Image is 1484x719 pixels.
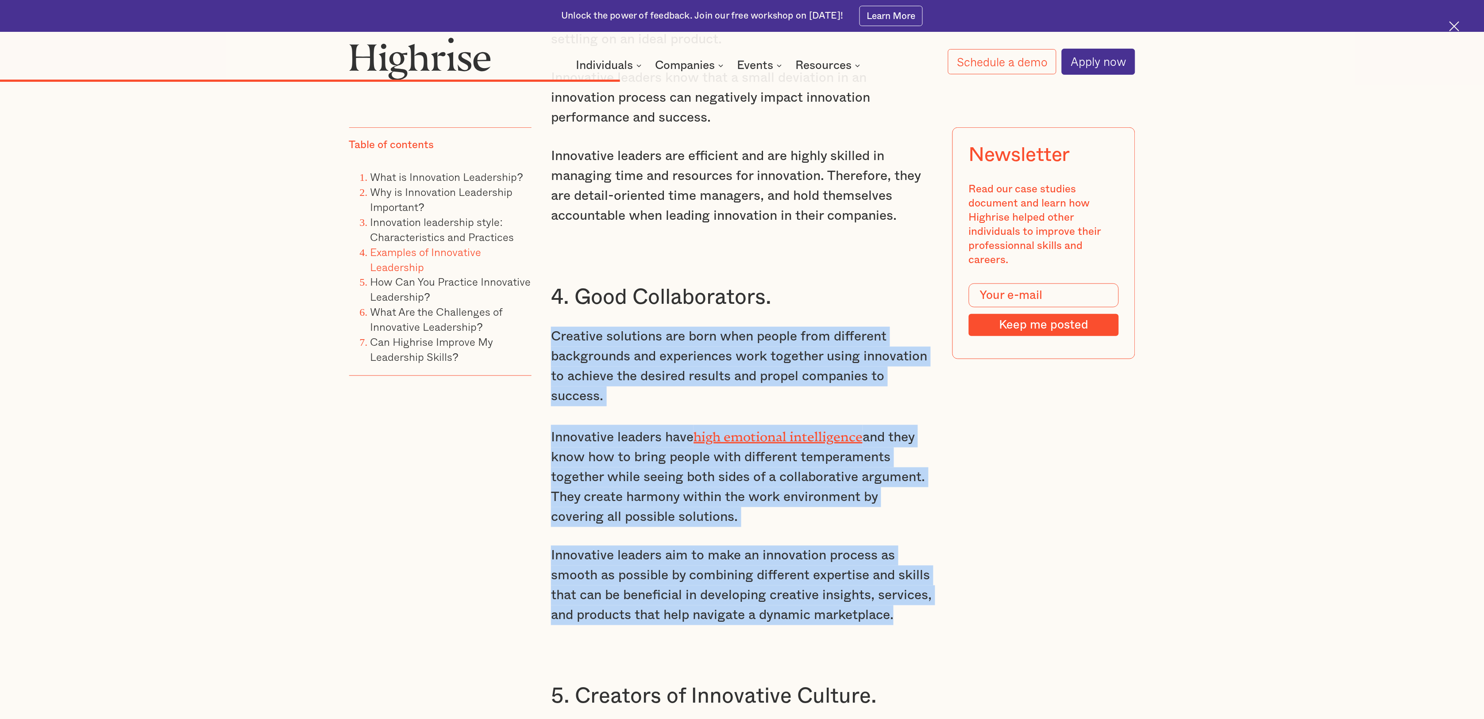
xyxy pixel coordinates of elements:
img: Cross icon [1449,21,1460,31]
h3: 5. Creators of Innovative Culture. [551,683,933,710]
p: Innovative leaders aim to make an innovation process as smooth as possible by combining different... [551,546,933,625]
a: What Are the Challenges of Innovative Leadership? [370,303,503,335]
a: Apply now [1062,49,1135,74]
div: Companies [655,60,715,71]
div: Events [737,60,785,71]
img: Highrise logo [349,37,491,80]
p: Innovative leaders know that a small deviation in an innovation process can negatively impact inn... [551,68,933,128]
div: Resources [795,60,863,71]
div: Read our case studies document and learn how Highrise helped other individuals to improve their p... [969,183,1119,267]
input: Keep me posted [969,314,1119,336]
div: Individuals [576,60,644,71]
form: Modal Form [969,283,1119,336]
input: Your e-mail [969,283,1119,307]
a: Schedule a demo [948,49,1056,75]
div: Individuals [576,60,633,71]
div: Newsletter [969,144,1070,167]
h3: 4. Good Collaborators. [551,284,933,310]
a: Learn More [860,6,923,26]
p: Innovative leaders have and they know how to bring people with different temperaments together wh... [551,425,933,527]
p: Innovative leaders are efficient and are highly skilled in managing time and resources for innova... [551,146,933,226]
div: Resources [795,60,852,71]
p: Creative solutions are born when people from different backgrounds and experiences work together ... [551,327,933,406]
div: Table of contents [349,138,434,153]
div: Unlock the power of feedback. Join our free workshop on [DATE]! [561,10,843,23]
div: Events [737,60,773,71]
a: Innovation leadership style: Characteristics and Practices [370,214,514,245]
a: Can Highrise Improve My Leadership Skills? [370,333,493,365]
a: high emotional intelligence [694,429,863,438]
a: Examples of Innovative Leadership [370,243,482,275]
a: Why is Innovation Leadership Important? [370,184,513,215]
div: Companies [655,60,726,71]
a: How Can You Practice Innovative Leadership? [370,273,531,305]
a: What is Innovation Leadership? [370,168,523,185]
